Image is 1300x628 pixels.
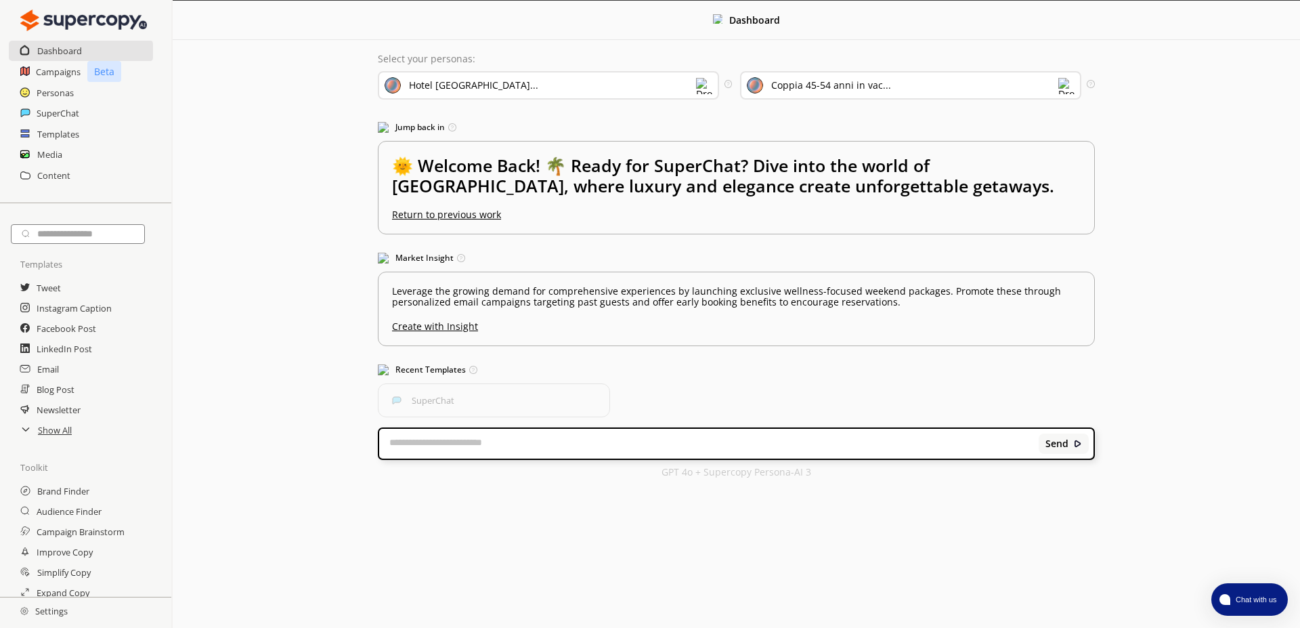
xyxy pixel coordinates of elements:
[87,61,121,82] p: Beta
[378,383,610,417] button: SuperChatSuperChat
[378,117,1095,138] h3: Jump back in
[1230,594,1280,605] span: Chat with us
[392,155,1081,209] h2: 🌞 Welcome Back! 🌴 Ready for SuperChat? Dive into the world of [GEOGRAPHIC_DATA], where luxury and...
[37,165,70,186] a: Content
[469,366,477,374] img: Tooltip Icon
[448,123,456,131] img: Tooltip Icon
[392,314,1081,332] u: Create with Insight
[37,124,79,144] a: Templates
[37,41,82,61] a: Dashboard
[37,583,89,603] a: Expand Copy
[37,278,61,298] a: Tweet
[1087,80,1095,88] img: Tooltip Icon
[37,103,79,123] a: SuperChat
[37,542,93,562] a: Improve Copy
[378,360,1095,380] h3: Recent Templates
[37,339,92,359] a: LinkedIn Post
[1058,78,1075,94] img: Dropdown Icon
[37,562,91,583] a: Simplify Copy
[378,253,389,264] img: Market Insight
[37,501,102,522] a: Audience Finder
[37,83,74,103] a: Personas
[724,80,733,88] img: Tooltip Icon
[20,607,28,615] img: Close
[37,481,89,501] a: Brand Finder
[662,467,811,478] p: GPT 4o + Supercopy Persona-AI 3
[36,62,81,82] a: Campaigns
[1073,439,1083,448] img: Close
[37,522,125,542] a: Campaign Brainstorm
[1211,583,1288,616] button: atlas-launcher
[37,144,62,165] a: Media
[392,286,1081,308] p: Leverage the growing demand for comprehensive experiences by launching exclusive wellness-focused...
[713,14,722,24] img: Close
[378,248,1095,268] h3: Market Insight
[457,254,465,262] img: Tooltip Icon
[409,80,538,91] div: Hotel [GEOGRAPHIC_DATA]...
[392,208,501,221] u: Return to previous work
[378,364,389,375] img: Popular Templates
[385,77,401,93] img: Brand Icon
[1045,438,1068,449] b: Send
[378,54,1095,64] p: Select your personas:
[20,7,147,34] img: Close
[378,122,389,133] img: Jump Back In
[392,396,402,405] img: SuperChat
[37,359,59,379] a: Email
[37,400,81,420] a: Newsletter
[37,298,112,318] a: Instagram Caption
[696,78,712,94] img: Dropdown Icon
[747,77,763,93] img: Audience Icon
[771,80,891,91] div: Coppia 45-54 anni in vac...
[38,420,72,440] a: Show All
[729,14,780,26] b: Dashboard
[37,379,74,400] a: Blog Post
[37,318,96,339] a: Facebook Post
